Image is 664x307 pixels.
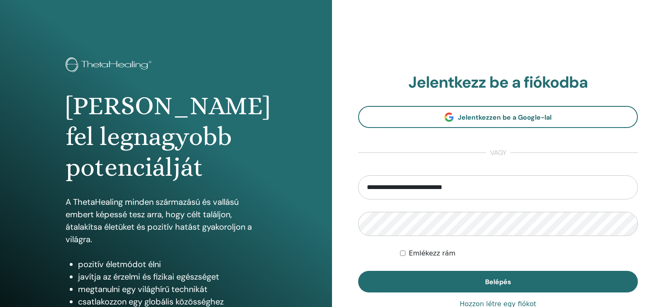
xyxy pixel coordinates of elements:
a: Jelentkezzen be a Google-lal [358,106,638,128]
li: megtanulni egy világhírű technikát [78,283,266,295]
div: Keep me authenticated indefinitely or until I manually logout [400,248,638,258]
button: Belépés [358,271,638,292]
li: javítja az érzelmi és fizikai egészséget [78,270,266,283]
label: Emlékezz rám [409,248,455,258]
span: Belépés [485,278,511,286]
li: pozitív életmódot élni [78,258,266,270]
span: Jelentkezzen be a Google-lal [458,113,552,122]
h2: Jelentkezz be a fiókodba [358,73,638,92]
h1: [PERSON_NAME] fel legnagyobb potenciálját [66,91,266,183]
p: A ThetaHealing minden származású és vallású embert képessé tesz arra, hogy célt találjon, átalakí... [66,196,266,246]
span: vagy [486,148,510,158]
